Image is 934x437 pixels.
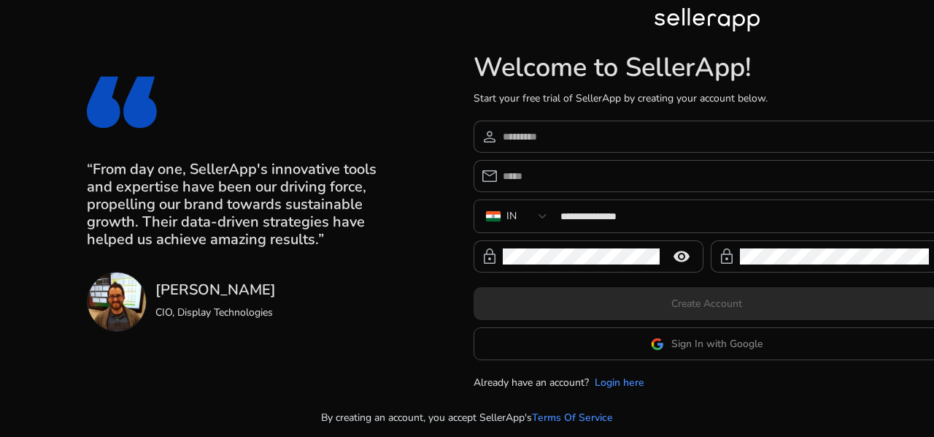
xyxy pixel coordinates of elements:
h3: “From day one, SellerApp's innovative tools and expertise have been our driving force, propelling... [87,161,398,248]
a: Terms Of Service [532,410,613,425]
p: CIO, Display Technologies [155,305,276,320]
span: email [481,167,498,185]
h3: [PERSON_NAME] [155,281,276,299]
p: Already have an account? [474,375,589,390]
span: lock [718,248,736,265]
div: IN [506,208,517,224]
span: person [481,128,498,145]
a: Login here [595,375,644,390]
mat-icon: remove_red_eye [664,248,699,265]
span: lock [481,248,498,265]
